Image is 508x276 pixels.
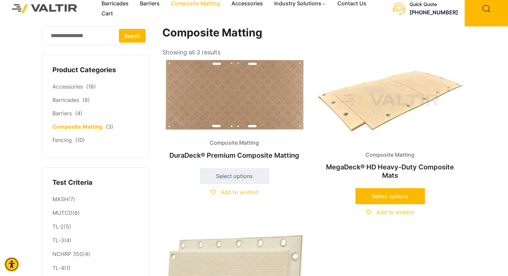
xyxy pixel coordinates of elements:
[52,237,64,244] a: TL-3
[52,261,139,275] li: (1)
[52,251,83,257] a: NCHRP 350
[376,209,414,216] span: Add to wishlist
[86,83,96,90] span: (18)
[4,257,19,272] div: Accessibility Menu
[52,178,139,188] h4: Test Criteria
[52,234,139,248] li: (4)
[82,97,90,103] span: (8)
[52,110,72,117] a: Barriers
[366,209,414,216] a: Add to wishlist
[75,137,85,143] span: (10)
[162,148,307,163] h2: DuraDeck® Premium Composite Matting
[42,26,149,45] input: Search for:
[360,150,419,160] span: Composite Matting
[52,97,79,103] a: Barricades
[52,123,103,130] a: Composite Matting
[355,188,425,204] a: Select options for “MegaDeck® HD Heavy-Duty Composite Mats”
[205,138,264,148] span: Composite Matting
[52,210,72,216] a: MUTCD
[52,223,64,230] a: TL-2
[162,58,307,163] a: Composite MattingDuraDeck® Premium Composite Matting
[210,189,259,195] a: Add to wishlist
[318,58,462,144] img: Composite Matting
[162,26,463,39] h1: Composite Matting
[52,83,83,90] a: Accessories
[52,196,68,202] a: MASH
[200,168,269,184] a: Select options for “DuraDeck® Premium Composite Matting”
[52,192,139,206] li: (7)
[318,160,462,182] h2: MegaDeck® HD Heavy-Duty Composite Mats
[409,9,458,16] a: call (888) 496-3625
[162,47,220,58] p: Showing all 3 results
[52,265,64,271] a: TL-4
[318,58,462,182] a: Composite MattingMegaDeck® HD Heavy-Duty Composite Mats
[162,58,307,133] img: Composite Matting
[52,137,72,143] a: Fencing
[221,189,259,195] span: Add to wishlist
[96,9,119,19] a: Cart
[52,206,139,220] li: (6)
[119,29,146,42] button: Search
[52,248,139,261] li: (4)
[52,65,139,75] h4: Product Categories
[106,123,113,130] span: (3)
[52,220,139,234] li: (5)
[75,110,82,117] span: (4)
[409,2,458,7] div: Quick Quote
